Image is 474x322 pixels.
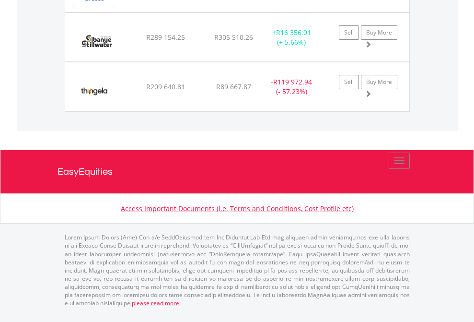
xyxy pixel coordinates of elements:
span: R89 667.87 [216,82,251,91]
div: + (+ 5.66%) [262,28,322,47]
img: EQU.ZA.TGA.png [70,74,118,108]
span: R209 640.81 [146,82,185,91]
div: - (- 57.23%) [262,77,322,96]
img: EQU.ZA.SSW.png [70,25,124,59]
span: R289 154.25 [146,33,185,42]
a: Access Important Documents (i.e. Terms and Conditions, Cost Profile etc) [121,204,354,213]
p: Lorem Ipsum Dolors (Ame) Con a/e SeddOeiusmod tem InciDiduntut Lab Etd mag aliquaen admin veniamq... [65,233,410,307]
span: R119 972.94 [273,77,312,86]
a: Buy More [361,25,397,40]
span: R16 356.01 [276,28,311,37]
a: Buy More [361,75,397,89]
a: Sell [339,75,359,89]
a: EasyEquities [58,150,417,193]
span: R305 510.26 [214,33,253,42]
a: Sell [339,25,359,40]
a: please read more: [132,299,181,307]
